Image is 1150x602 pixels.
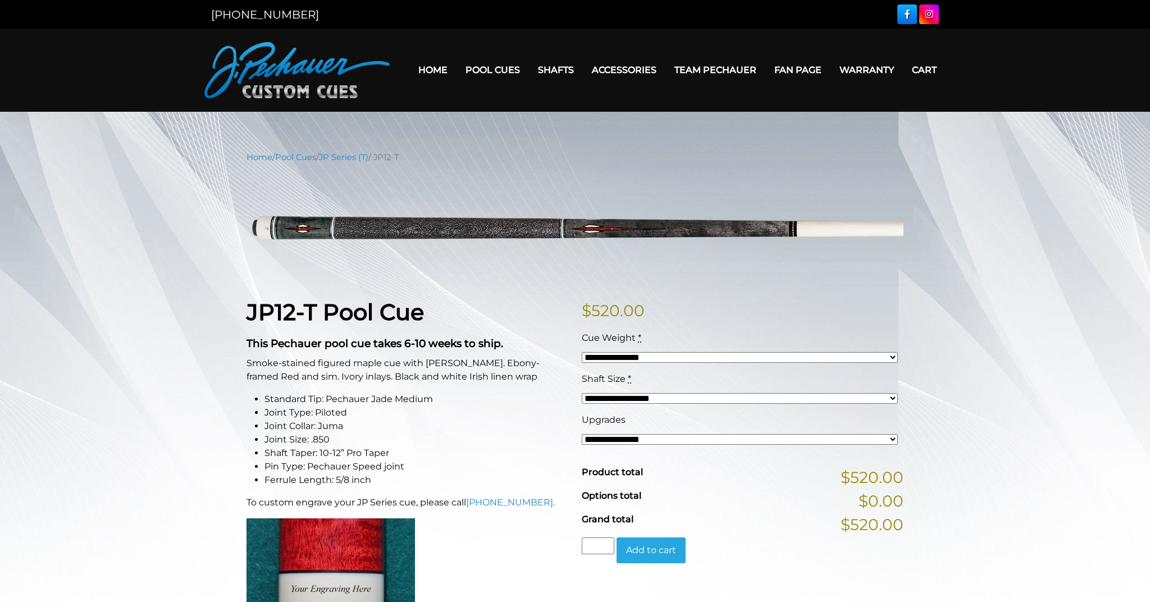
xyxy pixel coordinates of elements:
[583,56,665,84] a: Accessories
[529,56,583,84] a: Shafts
[617,537,686,563] button: Add to cart
[841,513,903,536] span: $520.00
[859,489,903,513] span: $0.00
[264,419,568,433] li: Joint Collar: Juma
[466,497,555,508] a: [PHONE_NUMBER].
[319,152,368,162] a: JP Series (T)
[582,332,636,343] span: Cue Weight
[830,56,903,84] a: Warranty
[582,301,645,320] bdi: 520.00
[247,337,503,350] strong: This Pechauer pool cue takes 6-10 weeks to ship.
[247,496,568,509] p: To custom engrave your JP Series cue, please call
[582,514,633,525] span: Grand total
[582,537,614,554] input: Product quantity
[582,414,626,425] span: Upgrades
[247,172,903,281] img: jp12-T.png
[275,152,316,162] a: Pool Cues
[409,56,457,84] a: Home
[204,42,390,98] img: Pechauer Custom Cues
[582,467,643,477] span: Product total
[264,473,568,487] li: Ferrule Length: 5/8 inch
[264,460,568,473] li: Pin Type: Pechauer Speed joint
[582,301,591,320] span: $
[903,56,946,84] a: Cart
[841,466,903,489] span: $520.00
[665,56,765,84] a: Team Pechauer
[264,393,568,406] li: Standard Tip: Pechauer Jade Medium
[247,357,568,384] p: Smoke-stained figured maple cue with [PERSON_NAME]. Ebony-framed Red and sim. Ivory inlays. Black...
[264,446,568,460] li: Shaft Taper: 10-12” Pro Taper
[765,56,830,84] a: Fan Page
[582,490,641,501] span: Options total
[582,373,626,384] span: Shaft Size
[628,373,631,384] abbr: required
[264,433,568,446] li: Joint Size: .850
[247,151,903,163] nav: Breadcrumb
[638,332,641,343] abbr: required
[211,8,319,21] a: [PHONE_NUMBER]
[247,298,424,326] strong: JP12-T Pool Cue
[247,152,272,162] a: Home
[457,56,529,84] a: Pool Cues
[264,406,568,419] li: Joint Type: Piloted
